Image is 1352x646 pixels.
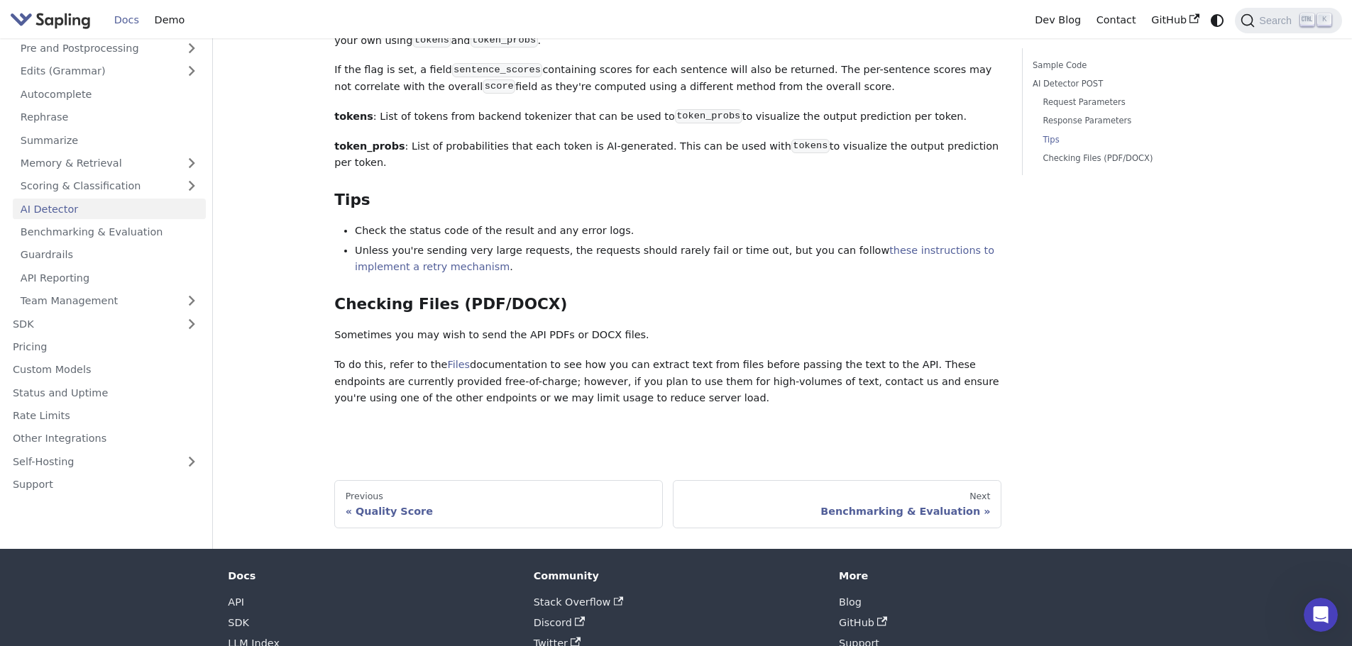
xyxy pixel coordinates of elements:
[534,596,623,608] a: Stack Overflow
[452,63,543,77] code: sentence_scores
[346,491,652,502] div: Previous
[13,130,206,150] a: Summarize
[5,451,206,472] a: Self-Hosting
[1033,59,1225,72] a: Sample Code
[839,617,887,628] a: GitHub
[1033,77,1225,91] a: AI Detector POST
[412,33,451,48] code: tokens
[334,480,663,528] a: PreviousQuality Score
[1235,8,1341,33] button: Search (Ctrl+K)
[177,313,206,334] button: Expand sidebar category 'SDK'
[334,62,1001,96] p: If the flag is set, a field containing scores for each sentence will also be returned. The per-se...
[1027,9,1088,31] a: Dev Blog
[673,480,1001,528] a: NextBenchmarking & Evaluation
[334,140,405,152] strong: token_probs
[5,337,206,357] a: Pricing
[791,139,830,153] code: tokens
[675,109,742,123] code: token_probs
[334,295,1001,314] h3: Checking Files (PDF/DOCX)
[483,79,515,94] code: score
[346,505,652,518] div: Quality Score
[334,108,1001,126] p: : List of tokens from backend tokenizer that can be used to to visualize the output prediction pe...
[228,569,513,582] div: Docs
[684,505,991,518] div: Benchmarking & Evaluation
[334,138,1001,172] p: : List of probabilities that each token is AI-generated. This can be used with to visualize the o...
[1317,13,1331,26] kbd: K
[1304,598,1338,632] iframe: Intercom live chat
[13,176,206,196] a: Scoring & Classification
[1143,9,1207,31] a: GitHub
[684,491,991,502] div: Next
[1043,133,1220,147] a: Tips
[147,9,192,31] a: Demo
[334,480,1001,528] nav: Docs pages
[447,359,470,370] a: Files
[10,10,91,30] img: Sapling.ai
[1043,152,1220,165] a: Checking Files (PDF/DOCX)
[13,291,206,311] a: Team Management
[5,360,206,380] a: Custom Models
[839,569,1124,582] div: More
[228,596,244,608] a: API
[334,327,1001,344] p: Sometimes you may wish to send the API PDFs or DOCX files.
[334,191,1001,210] h3: Tips
[13,61,206,82] a: Edits (Grammar)
[5,406,206,426] a: Rate Limits
[5,474,206,495] a: Support
[5,382,206,403] a: Status and Uptime
[1255,15,1300,26] span: Search
[13,245,206,265] a: Guardrails
[839,596,862,608] a: Blog
[13,153,206,174] a: Memory & Retrieval
[5,428,206,449] a: Other Integrations
[355,243,1001,277] li: Unless you're sending very large requests, the requests should rarely fail or time out, but you c...
[10,10,96,30] a: Sapling.ai
[334,357,1001,407] p: To do this, refer to the documentation to see how you can extract text from files before passing ...
[534,617,585,628] a: Discord
[355,223,1001,240] li: Check the status code of the result and any error logs.
[13,222,206,243] a: Benchmarking & Evaluation
[13,199,206,219] a: AI Detector
[534,569,819,582] div: Community
[13,107,206,128] a: Rephrase
[13,38,206,59] a: Pre and Postprocessing
[1207,10,1228,30] button: Switch between dark and light mode (currently system mode)
[1043,114,1220,128] a: Response Parameters
[334,111,373,122] strong: tokens
[1089,9,1144,31] a: Contact
[471,33,538,48] code: token_probs
[13,84,206,104] a: Autocomplete
[13,267,206,288] a: API Reporting
[5,313,177,334] a: SDK
[1043,96,1220,109] a: Request Parameters
[106,9,147,31] a: Docs
[228,617,249,628] a: SDK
